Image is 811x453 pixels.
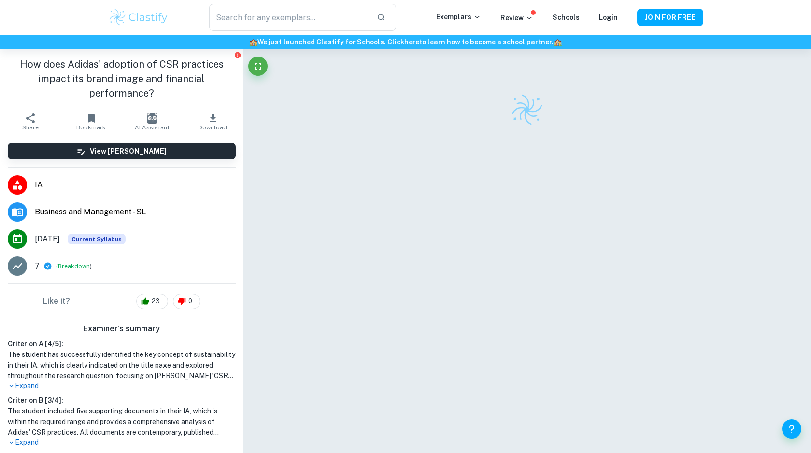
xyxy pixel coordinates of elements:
button: Bookmark [61,108,122,135]
h1: The student has successfully identified the key concept of sustainability in their IA, which is c... [8,349,236,381]
button: Help and Feedback [782,419,801,439]
a: Schools [553,14,580,21]
div: 23 [136,294,168,309]
button: AI Assistant [122,108,183,135]
button: View [PERSON_NAME] [8,143,236,159]
span: 0 [183,297,198,306]
h6: Criterion A [ 4 / 5 ]: [8,339,236,349]
span: AI Assistant [135,124,170,131]
span: 23 [146,297,165,306]
input: Search for any exemplars... [209,4,369,31]
h6: View [PERSON_NAME] [90,146,167,156]
a: Login [599,14,618,21]
h6: We just launched Clastify for Schools. Click to learn how to become a school partner. [2,37,809,47]
button: Report issue [234,51,242,58]
div: 0 [173,294,200,309]
h6: Like it? [43,296,70,307]
img: Clastify logo [108,8,170,27]
span: [DATE] [35,233,60,245]
span: 🏫 [249,38,257,46]
p: Expand [8,438,236,448]
p: Expand [8,381,236,391]
img: Clastify logo [510,93,544,127]
h6: Examiner's summary [4,323,240,335]
button: JOIN FOR FREE [637,9,703,26]
p: Exemplars [436,12,481,22]
span: Business and Management - SL [35,206,236,218]
img: AI Assistant [147,113,157,124]
p: 7 [35,260,40,272]
h1: How does Adidas' adoption of CSR practices impact its brand image and financial performance? [8,57,236,100]
button: Breakdown [58,262,90,270]
span: Download [199,124,227,131]
span: IA [35,179,236,191]
h1: The student included five supporting documents in their IA, which is within the required range an... [8,406,236,438]
button: Download [183,108,243,135]
p: Review [500,13,533,23]
span: ( ) [56,262,92,271]
div: This exemplar is based on the current syllabus. Feel free to refer to it for inspiration/ideas wh... [68,234,126,244]
a: here [404,38,419,46]
span: Bookmark [76,124,106,131]
span: Current Syllabus [68,234,126,244]
h6: Criterion B [ 3 / 4 ]: [8,395,236,406]
span: 🏫 [554,38,562,46]
button: Fullscreen [248,57,268,76]
span: Share [22,124,39,131]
